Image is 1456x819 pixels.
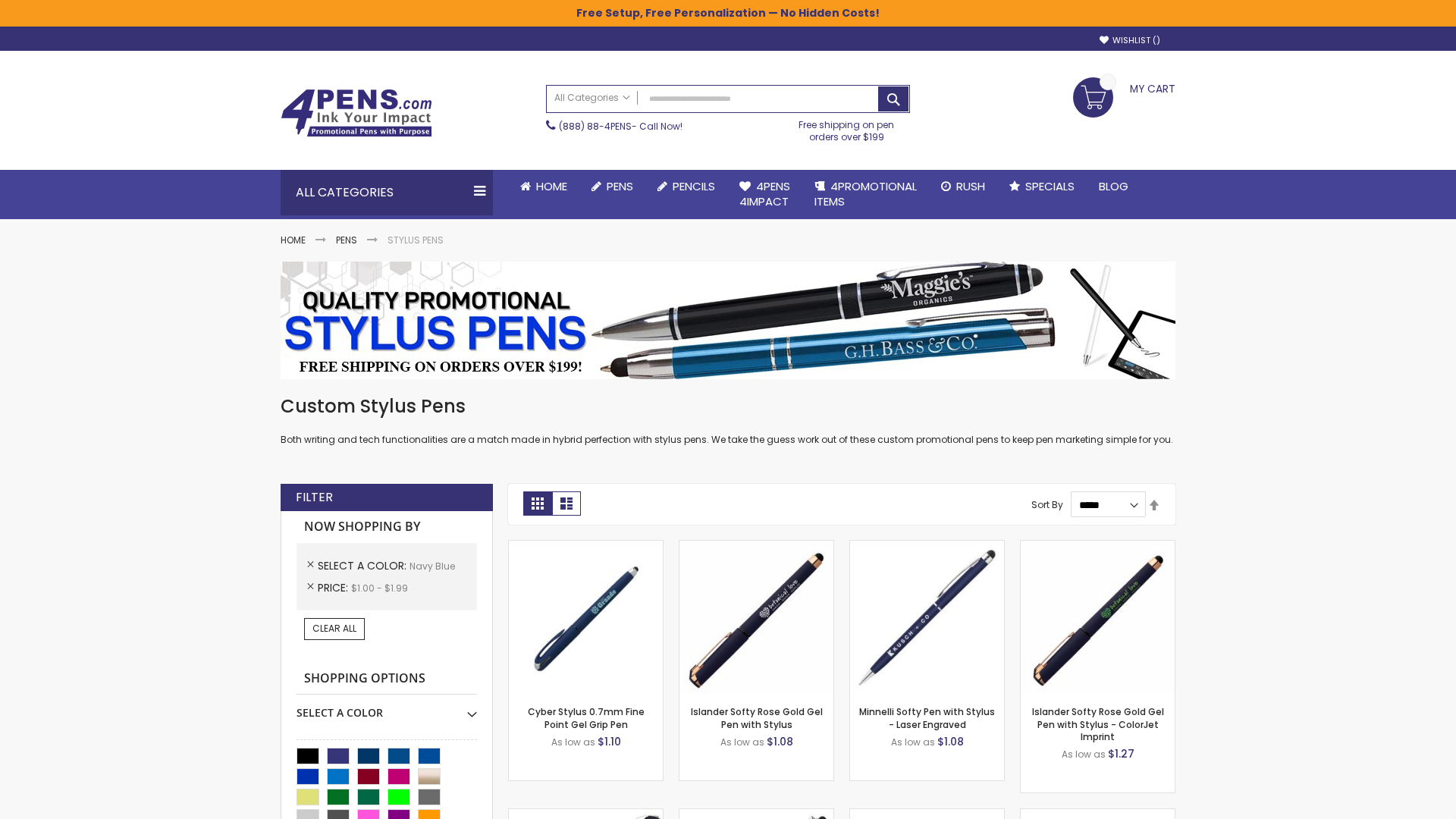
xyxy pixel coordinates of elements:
a: Minnelli Softy Pen with Stylus - Laser Engraved [859,705,995,730]
a: Wishlist [1100,35,1160,46]
span: Price [318,580,351,595]
img: Islander Softy Rose Gold Gel Pen with Stylus - ColorJet Imprint-Navy Blue [1021,541,1175,695]
a: Specials [997,170,1087,203]
span: $1.00 - $1.99 [351,582,408,595]
span: - Call Now! [559,120,682,133]
a: Rush [929,170,997,203]
strong: Stylus Pens [388,234,444,246]
a: Clear All [304,618,365,639]
a: Home [508,170,579,203]
span: As low as [891,736,935,748]
img: Cyber Stylus 0.7mm Fine Point Gel Grip Pen-Navy Blue [509,541,663,695]
img: Islander Softy Rose Gold Gel Pen with Stylus-Navy Blue [679,541,833,695]
span: $1.27 [1108,746,1134,761]
a: Home [281,234,306,246]
a: All Categories [547,86,638,111]
a: Blog [1087,170,1141,203]
div: Both writing and tech functionalities are a match made in hybrid perfection with stylus pens. We ... [281,394,1175,447]
span: Rush [956,178,985,194]
a: Minnelli Softy Pen with Stylus - Laser Engraved-Navy Blue [850,540,1004,553]
span: Select A Color [318,558,409,573]
a: Cyber Stylus 0.7mm Fine Point Gel Grip Pen [528,705,645,730]
a: Pens [336,234,357,246]
a: Islander Softy Rose Gold Gel Pen with Stylus - ColorJet Imprint-Navy Blue [1021,540,1175,553]
span: As low as [1062,748,1106,761]
span: $1.08 [767,734,793,749]
a: Pencils [645,170,727,203]
span: $1.08 [937,734,964,749]
img: 4Pens Custom Pens and Promotional Products [281,89,432,137]
strong: Shopping Options [297,663,477,695]
strong: Filter [296,489,333,506]
span: Blog [1099,178,1128,194]
strong: Grid [523,491,552,516]
a: 4Pens4impact [727,170,802,219]
div: Free shipping on pen orders over $199 [783,113,911,143]
label: Sort By [1031,498,1063,511]
strong: Now Shopping by [297,511,477,543]
img: Stylus Pens [281,262,1175,379]
a: Islander Softy Rose Gold Gel Pen with Stylus-Navy Blue [679,540,833,553]
span: As low as [551,736,595,748]
span: $1.10 [598,734,621,749]
span: All Categories [554,92,630,104]
h1: Custom Stylus Pens [281,394,1175,419]
div: All Categories [281,170,493,215]
a: (888) 88-4PENS [559,120,632,133]
a: Islander Softy Rose Gold Gel Pen with Stylus - ColorJet Imprint [1032,705,1164,742]
span: Home [536,178,567,194]
a: Islander Softy Rose Gold Gel Pen with Stylus [691,705,823,730]
a: 4PROMOTIONALITEMS [802,170,929,219]
div: Select A Color [297,695,477,720]
span: Pencils [673,178,715,194]
span: 4Pens 4impact [739,178,790,209]
span: Pens [607,178,633,194]
span: Clear All [312,622,356,635]
a: Pens [579,170,645,203]
a: Cyber Stylus 0.7mm Fine Point Gel Grip Pen-Navy Blue [509,540,663,553]
span: 4PROMOTIONAL ITEMS [814,178,917,209]
span: Navy Blue [409,560,455,573]
img: Minnelli Softy Pen with Stylus - Laser Engraved-Navy Blue [850,541,1004,695]
span: Specials [1025,178,1075,194]
span: As low as [720,736,764,748]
